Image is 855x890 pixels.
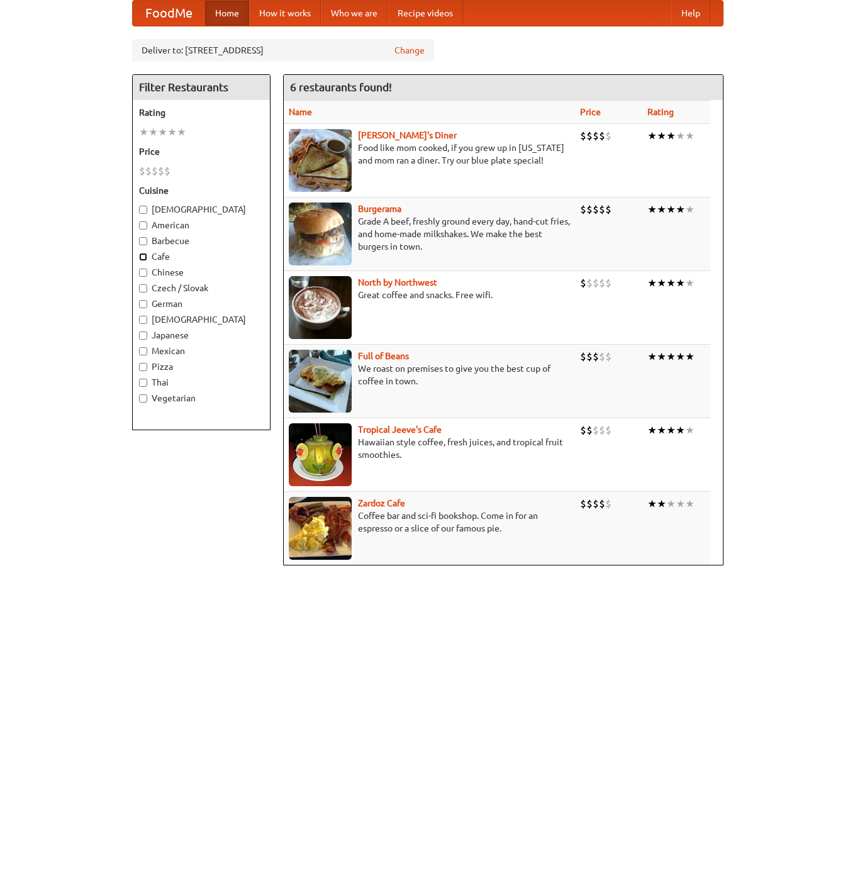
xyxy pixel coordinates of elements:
[666,423,676,437] li: ★
[605,497,612,511] li: $
[685,497,695,511] li: ★
[139,360,264,373] label: Pizza
[139,298,264,310] label: German
[657,129,666,143] li: ★
[647,423,657,437] li: ★
[139,394,147,403] input: Vegetarian
[289,203,352,265] img: burgerama.jpg
[599,203,605,216] li: $
[685,276,695,290] li: ★
[358,425,442,435] a: Tropical Jeeve's Cafe
[145,164,152,178] li: $
[289,142,570,167] p: Food like mom cooked, if you grew up in [US_STATE] and mom ran a diner. Try our blue plate special!
[290,81,392,93] ng-pluralize: 6 restaurants found!
[139,331,147,340] input: Japanese
[647,276,657,290] li: ★
[139,125,148,139] li: ★
[289,509,570,535] p: Coffee bar and sci-fi bookshop. Come in for an espresso or a slice of our famous pie.
[358,351,409,361] a: Full of Beans
[647,107,674,117] a: Rating
[139,347,147,355] input: Mexican
[605,203,612,216] li: $
[666,129,676,143] li: ★
[139,253,147,261] input: Cafe
[139,282,264,294] label: Czech / Slovak
[657,203,666,216] li: ★
[139,379,147,387] input: Thai
[676,203,685,216] li: ★
[647,129,657,143] li: ★
[289,215,570,253] p: Grade A beef, freshly ground every day, hand-cut fries, and home-made milkshakes. We make the bes...
[580,129,586,143] li: $
[358,498,405,508] b: Zardoz Cafe
[586,497,593,511] li: $
[666,276,676,290] li: ★
[289,362,570,387] p: We roast on premises to give you the best cup of coffee in town.
[657,423,666,437] li: ★
[599,497,605,511] li: $
[139,284,147,292] input: Czech / Slovak
[685,423,695,437] li: ★
[139,184,264,197] h5: Cuisine
[139,237,147,245] input: Barbecue
[132,39,434,62] div: Deliver to: [STREET_ADDRESS]
[139,266,264,279] label: Chinese
[133,75,270,100] h4: Filter Restaurants
[158,164,164,178] li: $
[647,350,657,364] li: ★
[593,350,599,364] li: $
[133,1,205,26] a: FoodMe
[158,125,167,139] li: ★
[657,350,666,364] li: ★
[394,44,425,57] a: Change
[358,277,437,287] a: North by Northwest
[289,350,352,413] img: beans.jpg
[676,497,685,511] li: ★
[289,276,352,339] img: north.jpg
[358,204,401,214] a: Burgerama
[580,203,586,216] li: $
[685,129,695,143] li: ★
[580,423,586,437] li: $
[139,164,145,178] li: $
[152,164,158,178] li: $
[593,276,599,290] li: $
[139,376,264,389] label: Thai
[593,423,599,437] li: $
[580,276,586,290] li: $
[605,276,612,290] li: $
[586,203,593,216] li: $
[289,497,352,560] img: zardoz.jpg
[167,125,177,139] li: ★
[599,129,605,143] li: $
[586,276,593,290] li: $
[388,1,463,26] a: Recipe videos
[666,497,676,511] li: ★
[605,423,612,437] li: $
[139,345,264,357] label: Mexican
[580,107,601,117] a: Price
[139,363,147,371] input: Pizza
[671,1,710,26] a: Help
[139,203,264,216] label: [DEMOGRAPHIC_DATA]
[676,276,685,290] li: ★
[657,276,666,290] li: ★
[586,423,593,437] li: $
[321,1,388,26] a: Who we are
[139,313,264,326] label: [DEMOGRAPHIC_DATA]
[605,129,612,143] li: $
[599,350,605,364] li: $
[139,221,147,230] input: American
[580,497,586,511] li: $
[139,269,147,277] input: Chinese
[685,350,695,364] li: ★
[139,235,264,247] label: Barbecue
[289,436,570,461] p: Hawaiian style coffee, fresh juices, and tropical fruit smoothies.
[358,130,457,140] a: [PERSON_NAME]'s Diner
[676,129,685,143] li: ★
[685,203,695,216] li: ★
